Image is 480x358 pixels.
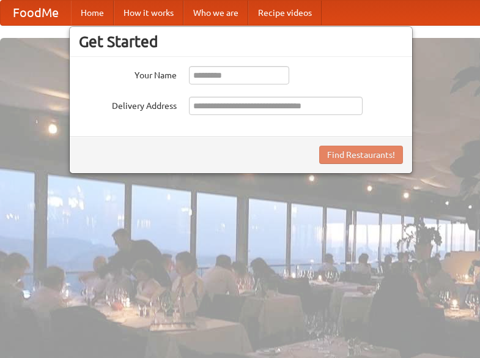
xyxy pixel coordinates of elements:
[183,1,248,25] a: Who we are
[79,66,177,81] label: Your Name
[1,1,71,25] a: FoodMe
[79,32,403,51] h3: Get Started
[319,146,403,164] button: Find Restaurants!
[114,1,183,25] a: How it works
[248,1,322,25] a: Recipe videos
[79,97,177,112] label: Delivery Address
[71,1,114,25] a: Home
